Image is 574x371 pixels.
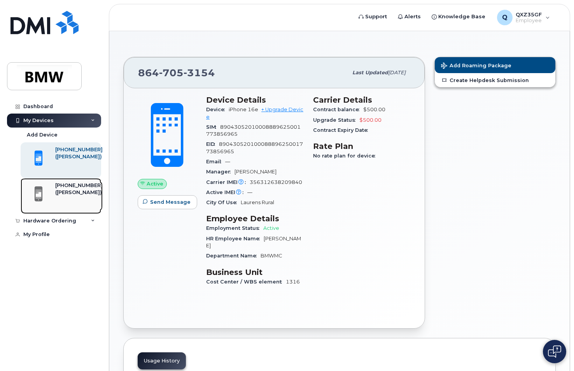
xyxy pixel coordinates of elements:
span: Cost Center / WBS element [206,279,286,285]
span: 89043052010008889625001773856965 [206,141,303,154]
span: [DATE] [388,70,406,75]
span: Email [206,159,225,164]
span: HR Employee Name [206,236,264,241]
span: Upgrade Status [313,117,359,123]
span: iPhone 16e [229,107,258,112]
button: Add Roaming Package [435,57,555,73]
span: Active IMEI [206,189,247,195]
span: Carrier IMEI [206,179,250,185]
h3: Device Details [206,95,304,105]
span: SIM [206,124,220,130]
h3: Carrier Details [313,95,411,105]
span: 1316 [286,279,300,285]
span: Send Message [150,198,191,206]
span: EID [206,141,219,147]
span: Active [263,225,279,231]
img: Open chat [548,345,561,358]
span: Employment Status [206,225,263,231]
h3: Rate Plan [313,142,411,151]
a: + Upgrade Device [206,107,303,119]
span: BMWMC [261,253,282,259]
span: 89043052010008889625001773856965 [206,124,301,137]
span: — [225,159,230,164]
span: No rate plan for device [313,153,379,159]
span: Device [206,107,229,112]
span: Department Name [206,253,261,259]
span: Last updated [352,70,388,75]
button: Send Message [138,195,197,209]
span: Active [147,180,163,187]
span: City Of Use [206,199,241,205]
span: [PERSON_NAME] [234,169,276,175]
span: Contract balance [313,107,363,112]
span: Laurens Rural [241,199,274,205]
span: [PERSON_NAME] [206,236,301,248]
span: 864 [138,67,215,79]
span: 3154 [184,67,215,79]
span: $500.00 [359,117,381,123]
span: Add Roaming Package [441,63,511,70]
a: Create Helpdesk Submission [435,73,555,87]
span: Contract Expiry Date [313,127,372,133]
span: 356312638209840 [250,179,302,185]
span: Manager [206,169,234,175]
h3: Business Unit [206,268,304,277]
h3: Employee Details [206,214,304,223]
span: 705 [159,67,184,79]
span: — [247,189,252,195]
span: $500.00 [363,107,385,112]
